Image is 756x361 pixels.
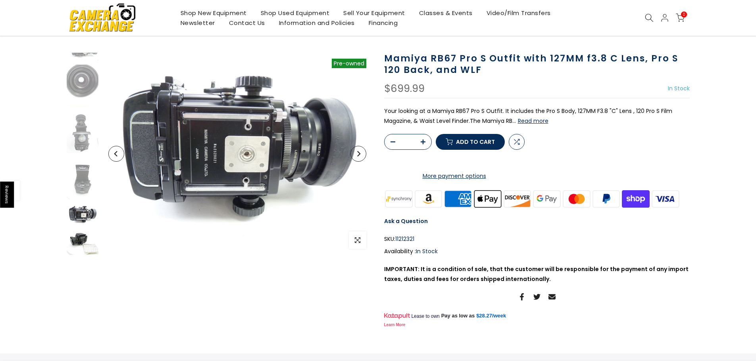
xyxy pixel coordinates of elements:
img: discover [502,189,532,208]
a: Share on Email [548,292,556,302]
img: google pay [532,189,562,208]
a: Contact Us [222,18,272,28]
a: Share on Facebook [518,292,525,302]
a: Financing [362,18,405,28]
span: In Stock [668,84,690,92]
button: Next [350,146,366,162]
a: Ask a Question [384,217,428,225]
p: Your looking at a Mamiya RB67 Pro S Outfit. It includes the Pro S Body, 127MM F3.8 "C" Lens , 120... [384,106,690,126]
button: Add to cart [436,134,505,150]
a: Shop New Equipment [173,8,254,18]
img: synchrony [384,189,414,208]
a: Sell Your Equipment [337,8,412,18]
strong: IMPORTANT: It is a condition of sale, that the customer will be responsible for the payment of an... [384,265,689,283]
div: Availability : [384,246,690,256]
img: master [562,189,591,208]
span: In Stock [416,247,438,255]
span: 11212321 [395,234,414,244]
span: Add to cart [456,139,495,145]
a: Shop Used Equipment [254,8,337,18]
a: Information and Policies [272,18,362,28]
img: Mamiya RB67 Pro S Outfit with 127MM f3.8 C Lens, Pro S 120 Back, and WLF Medium Format Equipment ... [67,157,98,199]
img: Mamiya RB67 Pro S Outfit with 127MM f3.8 C Lens, Pro S 120 Back, and WLF Medium Format Equipment ... [67,65,98,107]
span: 0 [681,11,687,17]
img: Mamiya RB67 Pro S Outfit with 127MM f3.8 C Lens, Pro S 120 Back, and WLF Medium Format Equipment ... [102,53,372,255]
span: Pay as low as [441,312,475,319]
div: $699.99 [384,84,425,94]
img: Mamiya RB67 Pro S Outfit with 127MM f3.8 C Lens, Pro S 120 Back, and WLF Medium Format Equipment ... [67,111,98,153]
span: Lease to own [411,313,439,319]
img: american express [443,189,473,208]
img: Mamiya RB67 Pro S Outfit with 127MM f3.8 C Lens, Pro S 120 Back, and WLF Medium Format Equipment ... [67,203,98,227]
a: More payment options [384,171,525,181]
img: visa [650,189,680,208]
a: Learn More [384,323,406,327]
img: apple pay [473,189,502,208]
a: Share on Twitter [533,292,541,302]
img: shopify pay [621,189,651,208]
img: Mamiya RB67 Pro S Outfit with 127MM f3.8 C Lens, Pro S 120 Back, and WLF Medium Format Equipment ... [67,231,98,255]
img: amazon payments [414,189,443,208]
a: Classes & Events [412,8,479,18]
h1: Mamiya RB67 Pro S Outfit with 127MM f3.8 C Lens, Pro S 120 Back, and WLF [384,53,690,76]
img: paypal [591,189,621,208]
button: Previous [108,146,124,162]
a: $28.27/week [476,312,506,319]
a: Newsletter [173,18,222,28]
button: Read more [518,117,548,124]
div: SKU: [384,234,690,244]
a: Video/Film Transfers [479,8,558,18]
a: 0 [676,13,685,22]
